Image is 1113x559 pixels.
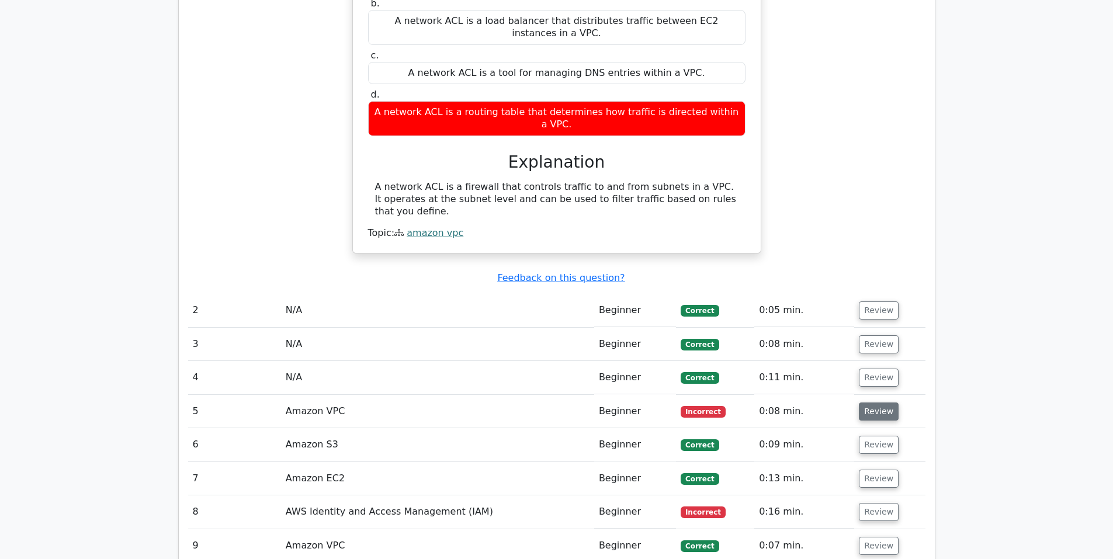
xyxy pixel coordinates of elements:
[754,428,854,461] td: 0:09 min.
[281,361,594,394] td: N/A
[754,361,854,394] td: 0:11 min.
[859,470,899,488] button: Review
[594,328,676,361] td: Beginner
[188,462,281,495] td: 7
[681,305,719,317] span: Correct
[281,428,594,461] td: Amazon S3
[681,339,719,350] span: Correct
[281,294,594,327] td: N/A
[281,495,594,529] td: AWS Identity and Access Management (IAM)
[594,395,676,428] td: Beginner
[371,50,379,61] span: c.
[368,101,746,136] div: A network ACL is a routing table that determines how traffic is directed within a VPC.
[188,294,281,327] td: 2
[188,361,281,394] td: 4
[368,10,746,45] div: A network ACL is a load balancer that distributes traffic between EC2 instances in a VPC.
[754,328,854,361] td: 0:08 min.
[681,439,719,451] span: Correct
[497,272,625,283] a: Feedback on this question?
[681,406,726,418] span: Incorrect
[281,328,594,361] td: N/A
[859,301,899,320] button: Review
[681,540,719,552] span: Correct
[188,428,281,461] td: 6
[407,227,463,238] a: amazon vpc
[754,395,854,428] td: 0:08 min.
[368,227,746,239] div: Topic:
[859,503,899,521] button: Review
[681,473,719,485] span: Correct
[594,462,676,495] td: Beginner
[859,335,899,353] button: Review
[594,495,676,529] td: Beginner
[594,294,676,327] td: Beginner
[594,428,676,461] td: Beginner
[859,436,899,454] button: Review
[281,462,594,495] td: Amazon EC2
[681,372,719,384] span: Correct
[281,395,594,428] td: Amazon VPC
[859,537,899,555] button: Review
[188,395,281,428] td: 5
[754,462,854,495] td: 0:13 min.
[754,294,854,327] td: 0:05 min.
[375,181,738,217] div: A network ACL is a firewall that controls traffic to and from subnets in a VPC. It operates at th...
[754,495,854,529] td: 0:16 min.
[859,369,899,387] button: Review
[371,89,380,100] span: d.
[681,506,726,518] span: Incorrect
[188,328,281,361] td: 3
[188,495,281,529] td: 8
[368,62,746,85] div: A network ACL is a tool for managing DNS entries within a VPC.
[375,152,738,172] h3: Explanation
[594,361,676,394] td: Beginner
[859,402,899,421] button: Review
